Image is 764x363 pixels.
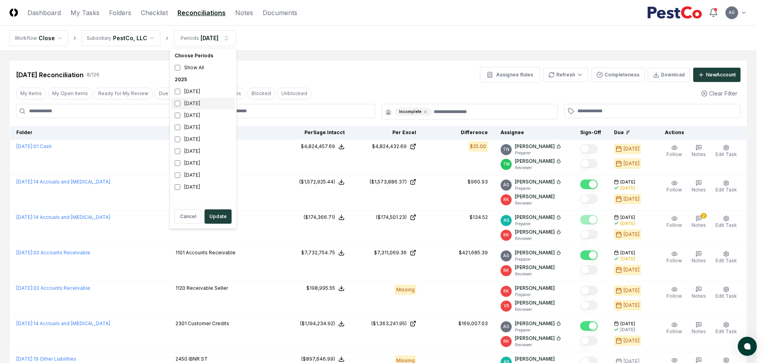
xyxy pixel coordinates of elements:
[172,86,235,98] div: [DATE]
[205,209,232,224] button: Update
[172,50,235,62] div: Choose Periods
[172,62,235,74] div: Show All
[175,209,201,224] button: Cancel
[172,74,235,86] div: 2025
[172,145,235,157] div: [DATE]
[172,133,235,145] div: [DATE]
[172,169,235,181] div: [DATE]
[172,109,235,121] div: [DATE]
[172,157,235,169] div: [DATE]
[172,98,235,109] div: [DATE]
[172,181,235,193] div: [DATE]
[172,121,235,133] div: [DATE]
